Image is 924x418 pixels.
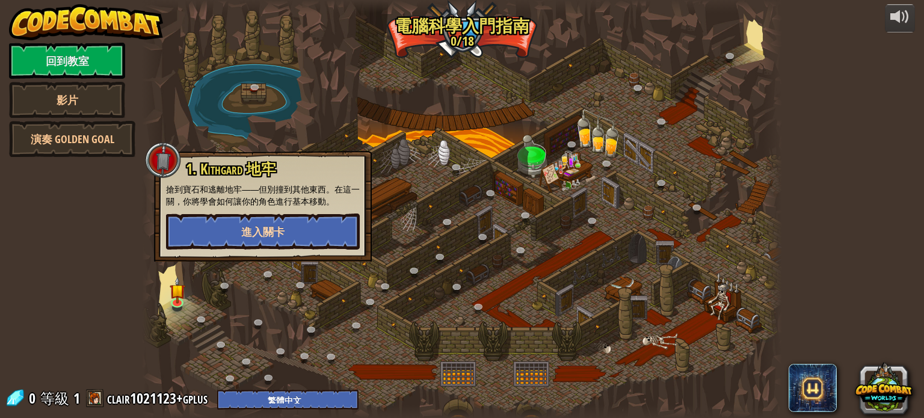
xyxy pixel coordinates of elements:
img: CodeCombat - Learn how to code by playing a game [9,4,163,40]
span: 1 [73,389,80,408]
a: 影片 [9,82,125,118]
a: 回到教室 [9,43,125,79]
span: 0 [29,389,39,408]
span: 1. Kithgard 地牢 [186,159,276,179]
a: clair1021123+gplus [107,389,211,408]
span: 等級 [40,389,69,408]
span: 進入關卡 [241,224,285,239]
p: 搶到寶石和逃離地牢——但別撞到其他東西。在這一關，你將學會如何讓你的角色進行基本移動。 [166,183,360,207]
button: 進入關卡 [166,214,360,250]
img: level-banner-started.png [170,277,185,304]
button: 調整音量 [885,4,915,32]
a: 演奏 Golden Goal [9,121,135,157]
